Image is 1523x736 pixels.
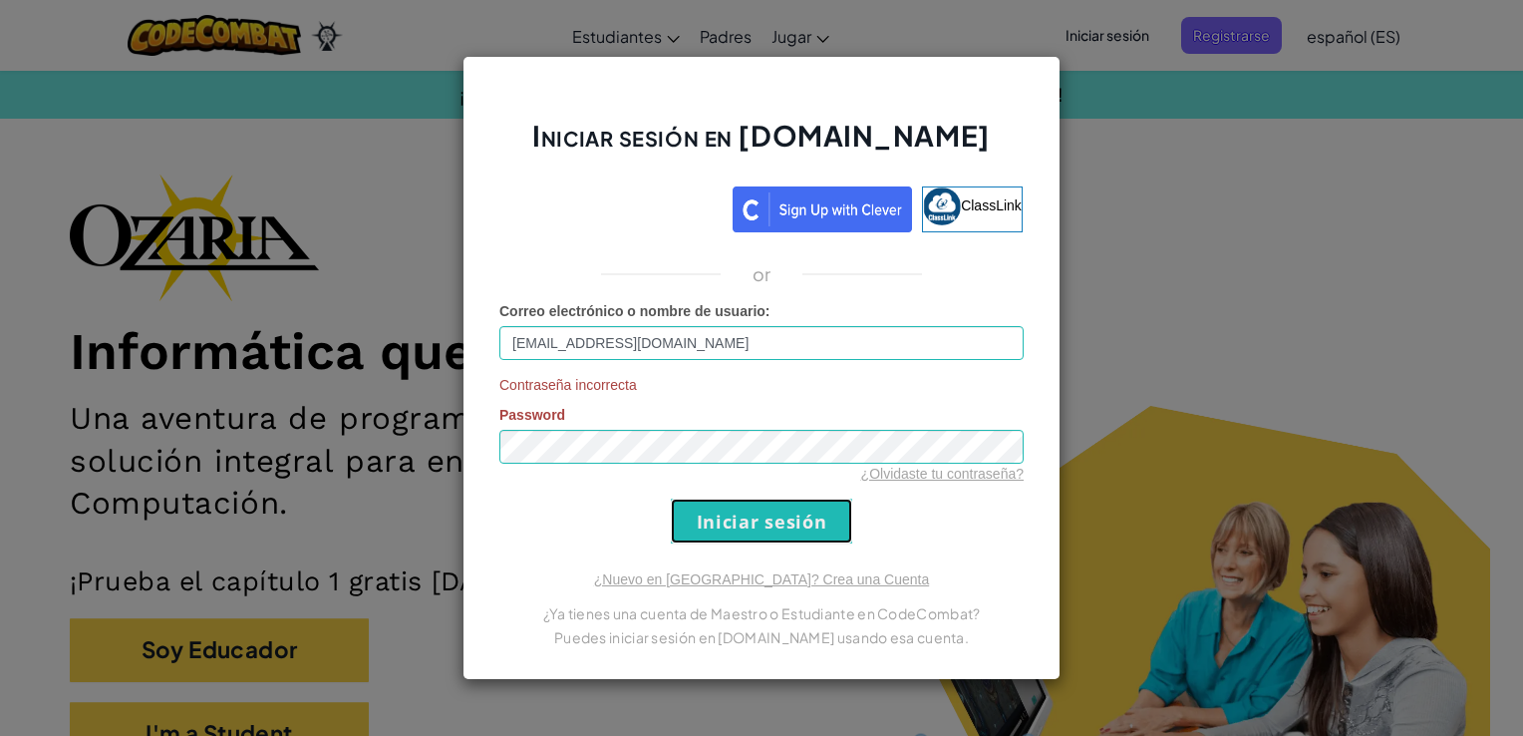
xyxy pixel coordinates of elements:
span: ClassLink [961,197,1022,213]
a: ¿Nuevo en [GEOGRAPHIC_DATA]? Crea una Cuenta [594,571,929,587]
span: Contraseña incorrecta [499,375,1024,395]
a: ¿Olvidaste tu contraseña? [861,466,1024,482]
iframe: Botón Iniciar sesión con Google [490,184,733,228]
img: clever_sso_button@2x.png [733,186,912,232]
label: : [499,301,770,321]
span: Password [499,407,565,423]
span: Correo electrónico o nombre de usuario [499,303,765,319]
h2: Iniciar sesión en [DOMAIN_NAME] [499,117,1024,175]
p: or [753,262,771,286]
input: Iniciar sesión [671,499,852,544]
p: ¿Ya tienes una cuenta de Maestro o Estudiante en CodeCombat? [499,601,1024,625]
img: classlink-logo-small.png [923,187,961,225]
p: Puedes iniciar sesión en [DOMAIN_NAME] usando esa cuenta. [499,625,1024,649]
